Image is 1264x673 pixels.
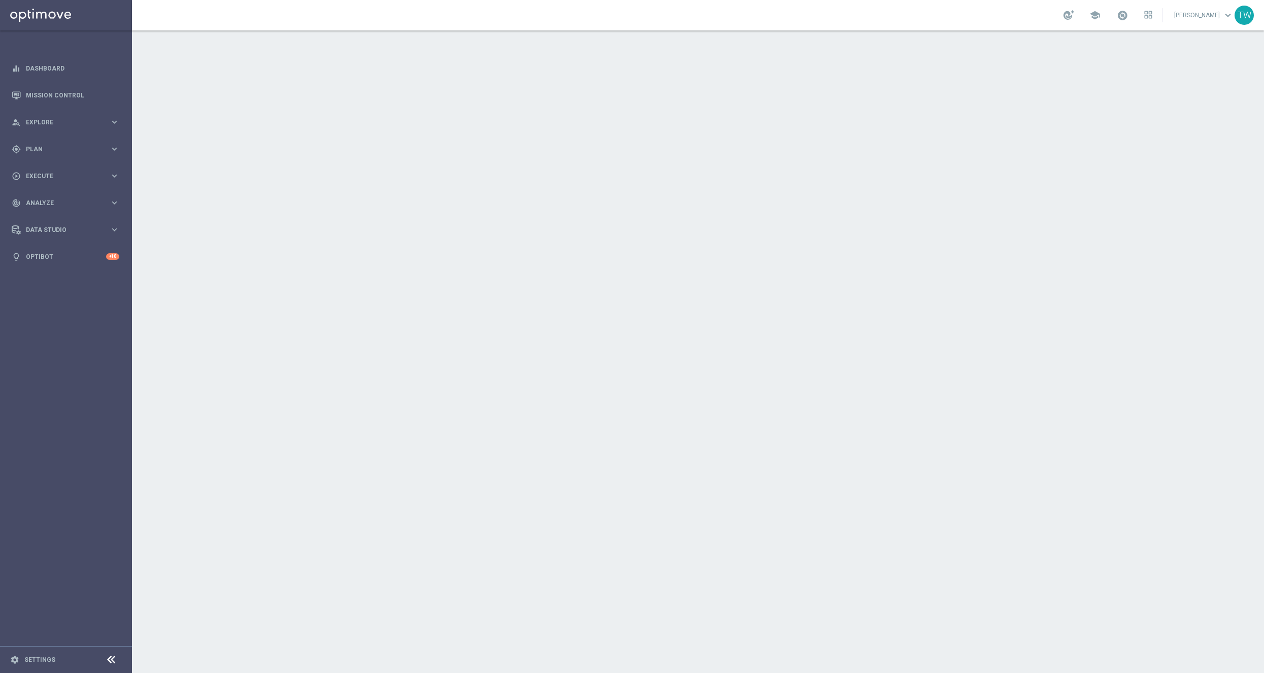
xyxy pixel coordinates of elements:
div: TW [1235,6,1254,25]
button: track_changes Analyze keyboard_arrow_right [11,199,120,207]
div: Analyze [12,198,110,208]
span: Explore [26,119,110,125]
button: gps_fixed Plan keyboard_arrow_right [11,145,120,153]
a: Mission Control [26,82,119,109]
i: settings [10,655,19,664]
i: keyboard_arrow_right [110,171,119,181]
button: Data Studio keyboard_arrow_right [11,226,120,234]
div: Dashboard [12,55,119,82]
i: keyboard_arrow_right [110,144,119,154]
a: Optibot [26,243,106,270]
i: person_search [12,118,21,127]
button: lightbulb Optibot +10 [11,253,120,261]
div: Plan [12,145,110,154]
i: keyboard_arrow_right [110,225,119,234]
div: +10 [106,253,119,260]
button: Mission Control [11,91,120,99]
button: play_circle_outline Execute keyboard_arrow_right [11,172,120,180]
i: gps_fixed [12,145,21,154]
a: Settings [24,657,55,663]
span: Analyze [26,200,110,206]
span: keyboard_arrow_down [1222,10,1234,21]
a: [PERSON_NAME]keyboard_arrow_down [1173,8,1235,23]
i: play_circle_outline [12,172,21,181]
i: keyboard_arrow_right [110,198,119,208]
div: Mission Control [12,82,119,109]
i: track_changes [12,198,21,208]
div: Optibot [12,243,119,270]
a: Dashboard [26,55,119,82]
div: Explore [12,118,110,127]
i: lightbulb [12,252,21,261]
i: equalizer [12,64,21,73]
button: person_search Explore keyboard_arrow_right [11,118,120,126]
button: equalizer Dashboard [11,64,120,73]
span: Plan [26,146,110,152]
span: Execute [26,173,110,179]
div: Data Studio [12,225,110,234]
div: Execute [12,172,110,181]
i: keyboard_arrow_right [110,117,119,127]
span: Data Studio [26,227,110,233]
span: school [1089,10,1101,21]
